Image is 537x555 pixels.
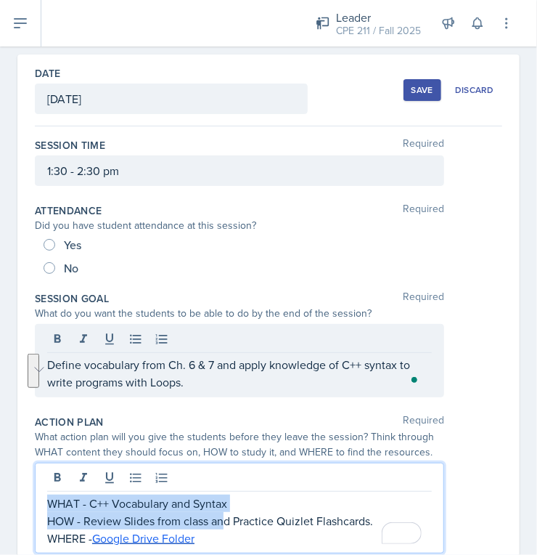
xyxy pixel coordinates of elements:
span: Required [403,291,444,306]
button: Save [403,79,441,101]
p: WHAT - C++ Vocabulary and Syntax [47,495,432,512]
p: WHERE - [47,530,432,547]
p: 1:30 - 2:30 pm [47,162,432,179]
label: Session Goal [35,291,109,306]
div: CPE 211 / Fall 2025 [336,23,421,39]
div: Save [411,84,433,96]
span: Required [403,138,444,153]
div: Leader [336,9,421,26]
div: What action plan will you give the students before they leave the session? Think through WHAT con... [35,429,444,460]
div: Did you have student attendance at this session? [35,218,444,233]
div: To enrich screen reader interactions, please activate Accessibility in Grammarly extension settings [47,356,432,391]
a: Google Drive Folder [92,530,194,546]
button: Discard [447,79,502,101]
label: Attendance [35,203,102,218]
p: HOW - Review Slides from class and Practice Quizlet Flashcards. [47,512,432,530]
label: Session Time [35,138,105,153]
div: What do you want the students to be able to do by the end of the session? [35,306,444,321]
span: Required [403,415,444,429]
span: Yes [64,238,81,252]
label: Action Plan [35,415,104,429]
span: Required [403,203,444,218]
div: To enrich screen reader interactions, please activate Accessibility in Grammarly extension settings [47,495,432,547]
span: No [64,261,78,275]
div: Discard [455,84,494,96]
label: Date [35,66,60,81]
p: Define vocabulary from Ch. 6 & 7 and apply knowledge of C++ syntax to write programs with Loops. [47,356,432,391]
